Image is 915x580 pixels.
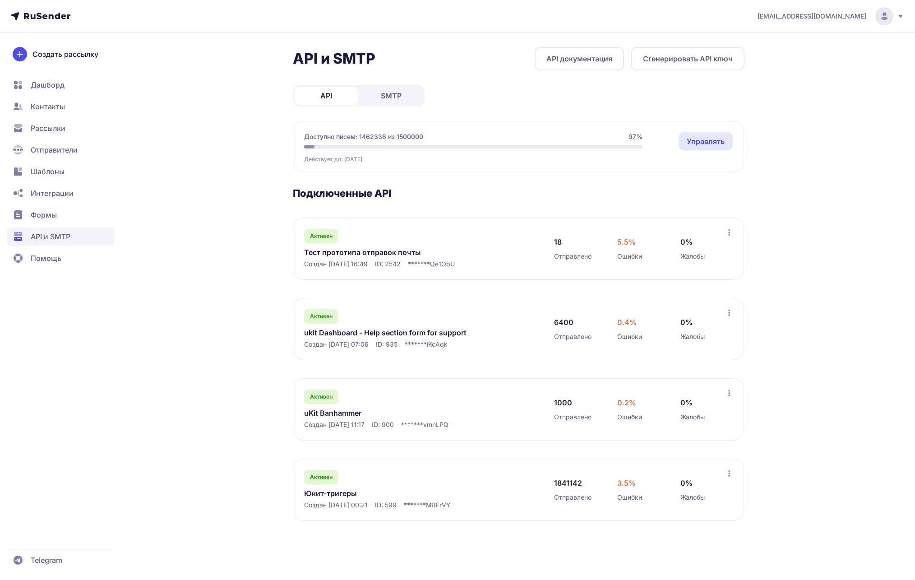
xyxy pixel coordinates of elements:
span: Жалобы [680,493,705,502]
span: iKcAqk [427,340,448,349]
span: API и SMTP [31,231,70,242]
a: SMTP [360,87,423,105]
span: 1000 [554,397,572,408]
span: ID: 2542 [375,260,401,269]
span: Шаблоны [31,166,65,177]
span: ID: 935 [376,340,397,349]
span: 0% [680,237,693,247]
span: Ошибки [617,252,642,261]
span: Активен [310,393,333,400]
span: API [320,90,332,101]
button: Сгенерировать API ключ [631,47,744,70]
span: Жалобы [680,252,705,261]
span: ID: 900 [372,420,394,429]
span: Создан [DATE] 00:21 [304,501,368,510]
span: SMTP [381,90,402,101]
a: Тест прототипа отправок почты [304,247,489,258]
span: 5.5% [617,237,636,247]
span: Контакты [31,101,65,112]
span: Ошибки [617,493,642,502]
span: 0.2% [617,397,636,408]
span: Доступно писем: 1462338 из 1500000 [304,132,423,141]
span: Создан [DATE] 16:49 [304,260,368,269]
span: Создан [DATE] 07:06 [304,340,369,349]
span: Жалобы [680,332,705,341]
span: 0% [680,478,693,488]
span: Отправлено [554,493,592,502]
h3: Подключенные API [293,187,744,200]
span: Telegram [31,555,62,566]
span: 3.5% [617,478,636,488]
a: Управлять [679,132,733,150]
span: Жалобы [680,413,705,422]
span: Формы [31,209,57,220]
span: Ошибки [617,332,642,341]
span: Отправлено [554,252,592,261]
span: Действует до: [DATE] [304,156,362,163]
span: 0% [680,317,693,328]
a: Юкит-тригеры [304,488,489,499]
span: ID: 599 [375,501,397,510]
a: uKit Banhammer [304,408,489,418]
span: Интеграции [31,188,74,199]
span: vmnLPQ [423,420,448,429]
span: Создан [DATE] 11:17 [304,420,365,429]
span: Помощь [31,253,61,264]
span: Отправители [31,144,78,155]
span: Qe1ObU [430,260,455,269]
span: 0% [680,397,693,408]
span: Отправлено [554,413,592,422]
span: Рассылки [31,123,65,134]
span: 6400 [554,317,573,328]
span: [EMAIL_ADDRESS][DOMAIN_NAME] [758,12,866,21]
span: Создать рассылку [32,49,98,60]
a: API [295,87,358,105]
span: 18 [554,237,562,247]
a: ukit Dashboard - Help section form for support [304,327,489,338]
a: API документация [535,47,624,70]
span: Активен [310,313,333,320]
h2: API и SMTP [293,50,375,68]
span: Ошибки [617,413,642,422]
span: 0.4% [617,317,637,328]
span: 1841142 [554,478,582,488]
span: Активен [310,232,333,240]
span: Дашборд [31,79,65,90]
span: Отправлено [554,332,592,341]
span: Активен [310,473,333,481]
span: M8FrVY [426,501,451,510]
span: 97% [628,132,642,141]
a: Telegram [7,551,115,569]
